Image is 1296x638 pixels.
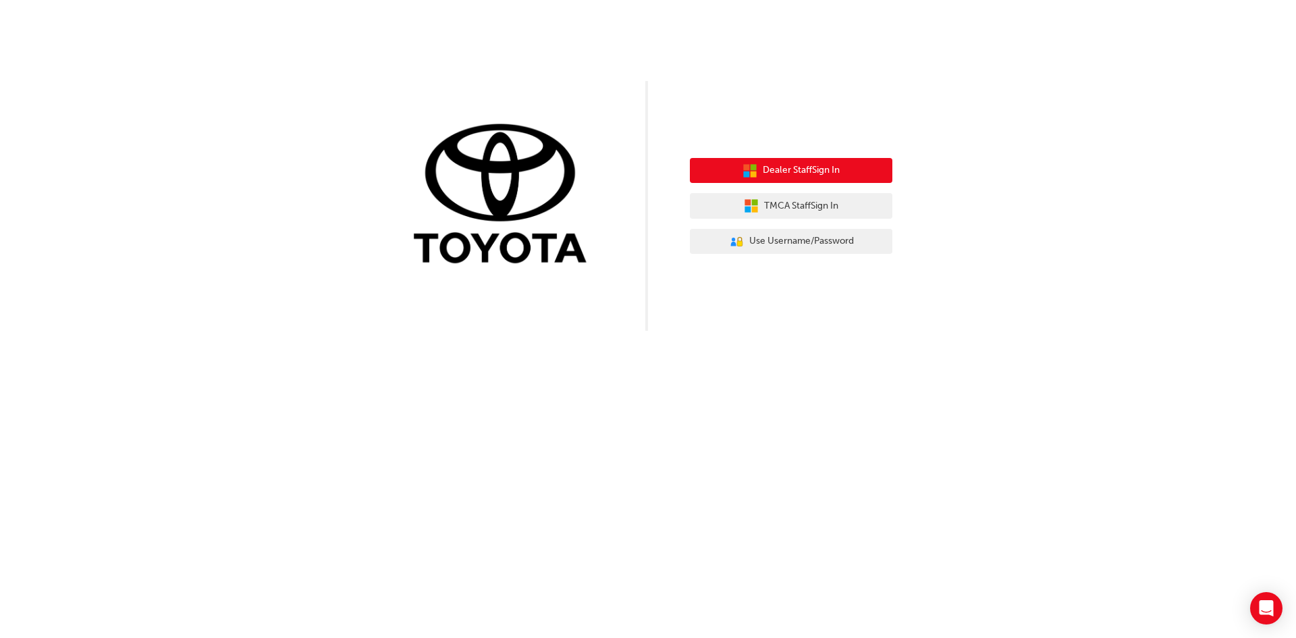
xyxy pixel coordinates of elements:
img: Trak [404,121,606,270]
span: Dealer Staff Sign In [763,163,840,178]
div: Open Intercom Messenger [1250,592,1282,624]
span: TMCA Staff Sign In [764,198,838,214]
button: Use Username/Password [690,229,892,255]
button: TMCA StaffSign In [690,193,892,219]
button: Dealer StaffSign In [690,158,892,184]
span: Use Username/Password [749,234,854,249]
